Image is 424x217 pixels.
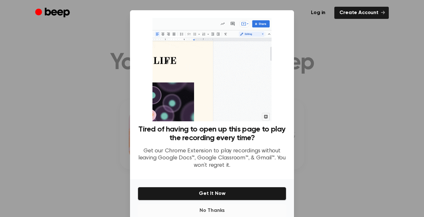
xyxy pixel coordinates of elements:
[138,125,286,142] h3: Tired of having to open up this page to play the recording every time?
[138,148,286,169] p: Get our Chrome Extension to play recordings without leaving Google Docs™, Google Classroom™, & Gm...
[306,7,330,19] a: Log in
[138,204,286,217] button: No Thanks
[152,18,271,121] img: Beep extension in action
[138,187,286,200] button: Get It Now
[334,7,389,19] a: Create Account
[35,7,71,19] a: Beep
